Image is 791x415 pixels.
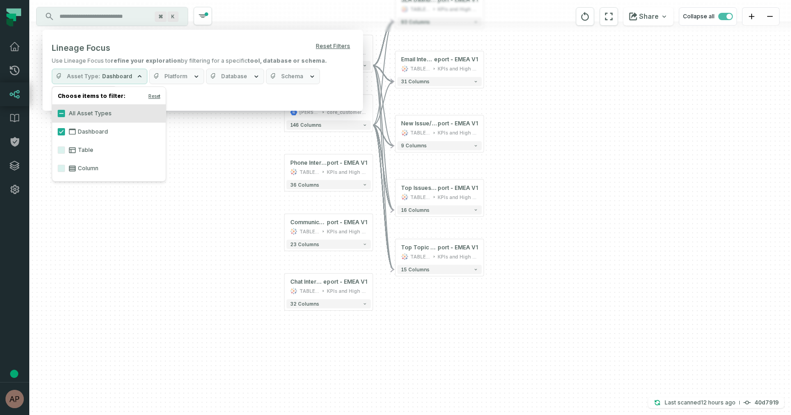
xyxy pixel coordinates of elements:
[58,110,65,117] button: All Asset Types
[434,56,478,63] span: eport - EMEA V1
[438,65,478,72] div: KPIs and High Level
[401,120,438,127] span: New Issue/Topic Check @ CS SLA Re
[438,184,478,192] span: port - EMEA V1
[52,141,166,159] label: Table
[52,57,354,65] p: Use Lineage Focus to by filtering for a specific
[401,207,429,213] span: 16 columns
[281,73,303,80] span: Schema
[290,122,321,128] span: 146 columns
[754,400,779,405] h4: 40d7919
[299,287,320,295] div: TABLEAU
[58,146,65,154] button: Table
[401,143,427,148] span: 9 columns
[401,56,434,63] span: Email Interval @ CS SLA R
[290,182,319,188] span: 36 columns
[52,86,117,102] button: Certification
[312,39,354,54] button: Reset Filters
[164,73,187,80] span: Platform
[679,7,737,26] button: Collapse all
[290,301,319,307] span: 32 columns
[665,398,736,407] p: Last scanned
[52,159,166,178] label: Column
[52,69,147,84] button: Asset TypeDashboard
[401,244,438,251] span: Top Topic @ CS SLA Re
[410,129,430,136] div: TABLEAU
[761,8,779,26] button: zoom out
[266,69,320,84] button: Schema
[290,219,327,226] span: Communication Volume @ CS SLA Re
[327,228,367,235] div: KPIs and High Level
[623,7,673,26] button: Share
[327,168,367,176] div: KPIs and High Level
[290,242,319,247] span: 23 columns
[290,278,367,286] div: Chat Interval @ CS SLA Report - EMEA V1
[299,228,320,235] div: TABLEAU
[373,22,394,65] g: Edge from fbb8a6d7eb84661c7082e1fe697cc85e to fefb66afecbfb73155d4dbbce3540f0e
[323,278,367,286] span: eport - EMEA V1
[290,159,367,166] div: Phone Interval @ CS SLA Report - EMEA V1
[401,120,478,127] div: New Issue/Topic Check @ CS SLA Report - EMEA V1
[327,219,367,226] span: port - EMEA V1
[10,370,18,378] div: Tooltip anchor
[52,91,166,104] h4: Choose items to filter:
[701,399,736,406] relative-time: Sep 9, 2025, 11:34 PM EDT
[290,159,327,166] span: Phone Interval @ CS SLA Re
[290,219,367,226] div: Communication Volume @ CS SLA Report - EMEA V1
[58,165,65,172] button: Column
[5,390,24,408] img: avatar of Aryan Siddhabathula (c)
[149,69,204,84] button: Platform
[410,253,430,260] div: TABLEAU
[248,57,327,64] strong: tool, database or schema.
[327,159,367,166] span: port - EMEA V1
[67,73,100,80] span: Asset Type
[206,69,264,84] button: Database
[111,57,181,64] strong: refine your exploration
[102,73,132,80] span: Dashboard
[52,104,166,123] label: All Asset Types
[52,39,110,57] h5: Lineage Focus
[438,244,478,251] span: port - EMEA V1
[299,168,320,176] div: TABLEAU
[52,123,166,141] label: Dashboard
[148,92,160,100] button: Reset
[401,244,478,251] div: Top Topic @ CS SLA Report - EMEA V1
[221,73,247,80] span: Database
[401,184,478,192] div: Top Issues @ CS SLA Report - EMEA V1
[648,397,784,408] button: Last scanned[DATE] 11:34:11 PM40d7919
[373,65,394,81] g: Edge from fbb8a6d7eb84661c7082e1fe697cc85e to a223171df9ebdfbd15a8f9e4ef7220f5
[401,267,429,272] span: 15 columns
[327,49,367,56] div: core_customer_service
[58,128,65,135] button: Dashboard
[410,65,430,72] div: TABLEAU
[373,125,394,146] g: Edge from 6d914b67da641fc1a56aa82fb6938d54 to e66bce9927d15d55ac405b9720776e05
[438,194,478,201] div: KPIs and High Level
[438,129,478,136] div: KPIs and High Level
[401,56,478,63] div: Email Interval @ CS SLA Report - EMEA V1
[401,184,438,192] span: Top Issues @ CS SLA Re
[290,278,323,286] span: Chat Interval @ CS SLA R
[299,108,320,116] div: juul-warehouse
[373,125,394,269] g: Edge from 6d914b67da641fc1a56aa82fb6938d54 to abb076fcc6158ad691842157e5bf9b87
[327,108,367,116] div: core_customer_service
[401,79,429,84] span: 31 columns
[327,287,367,295] div: KPIs and High Level
[438,120,478,127] span: port - EMEA V1
[168,11,179,22] span: Press ⌘ + K to focus the search bar
[742,8,761,26] button: zoom in
[410,194,430,201] div: TABLEAU
[438,253,478,260] div: KPIs and High Level
[155,11,167,22] span: Press ⌘ + K to focus the search bar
